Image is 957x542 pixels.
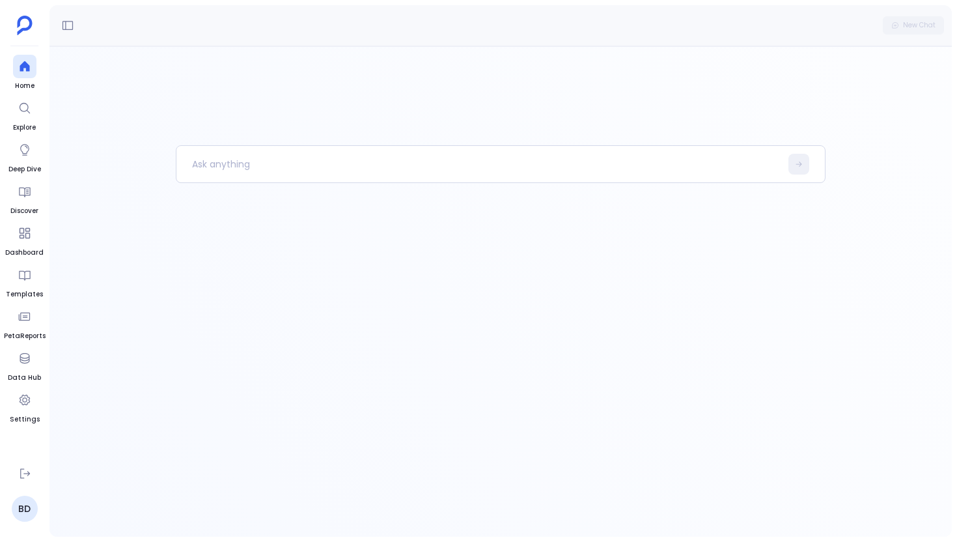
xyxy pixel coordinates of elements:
[8,164,41,175] span: Deep Dive
[17,16,33,35] img: petavue logo
[12,496,38,522] a: BD
[8,347,41,383] a: Data Hub
[8,373,41,383] span: Data Hub
[13,55,36,91] a: Home
[10,388,40,425] a: Settings
[13,122,36,133] span: Explore
[6,263,43,300] a: Templates
[10,414,40,425] span: Settings
[6,289,43,300] span: Templates
[10,206,38,216] span: Discover
[5,248,44,258] span: Dashboard
[10,180,38,216] a: Discover
[4,331,46,341] span: PetaReports
[4,305,46,341] a: PetaReports
[13,81,36,91] span: Home
[13,96,36,133] a: Explore
[5,221,44,258] a: Dashboard
[8,138,41,175] a: Deep Dive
